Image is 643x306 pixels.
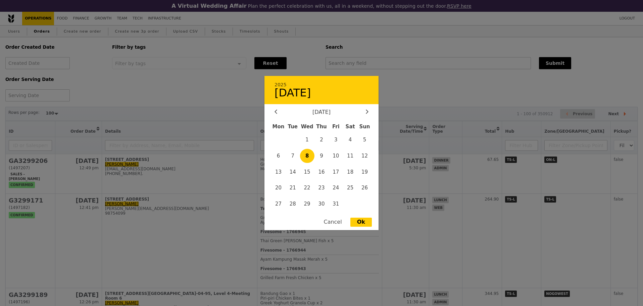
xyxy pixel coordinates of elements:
[329,149,343,163] span: 10
[275,87,368,98] div: [DATE]
[357,133,372,147] span: 5
[300,197,314,211] span: 29
[329,165,343,179] span: 17
[314,197,329,211] span: 30
[314,165,329,179] span: 16
[357,165,372,179] span: 19
[286,121,300,133] div: Tue
[271,149,286,163] span: 6
[300,149,314,163] span: 8
[300,165,314,179] span: 15
[300,121,314,133] div: Wed
[286,165,300,179] span: 14
[314,149,329,163] span: 9
[271,181,286,195] span: 20
[343,181,357,195] span: 25
[300,181,314,195] span: 22
[343,149,357,163] span: 11
[314,121,329,133] div: Thu
[314,181,329,195] span: 23
[275,109,368,116] div: [DATE]
[271,121,286,133] div: Mon
[357,181,372,195] span: 26
[286,149,300,163] span: 7
[343,133,357,147] span: 4
[357,149,372,163] span: 12
[343,121,357,133] div: Sat
[350,218,372,227] div: Ok
[300,133,314,147] span: 1
[329,133,343,147] span: 3
[271,197,286,211] span: 27
[329,181,343,195] span: 24
[343,165,357,179] span: 18
[329,197,343,211] span: 31
[275,82,368,88] div: 2025
[286,181,300,195] span: 21
[357,121,372,133] div: Sun
[286,197,300,211] span: 28
[329,121,343,133] div: Fri
[317,218,348,227] div: Cancel
[314,133,329,147] span: 2
[271,165,286,179] span: 13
